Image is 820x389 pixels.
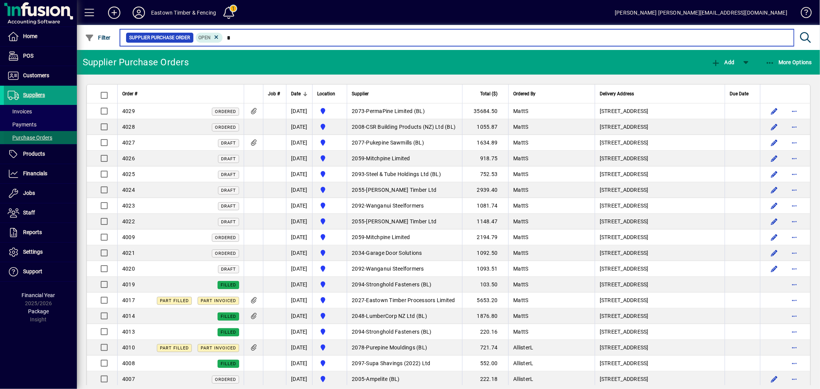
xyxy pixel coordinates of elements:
a: Knowledge Base [795,2,810,27]
span: Holyoake St [317,170,342,179]
td: 1634.89 [462,135,508,151]
span: MattS [513,171,528,177]
button: Edit [768,247,780,259]
span: 2055 [352,218,364,224]
div: Date [291,90,308,98]
td: - [347,151,462,166]
td: - [347,356,462,371]
td: [DATE] [286,182,312,198]
span: Holyoake St [317,248,342,258]
div: Total ($) [467,90,504,98]
span: Steel & Tube Holdings Ltd (BL) [366,171,441,177]
span: Staff [23,209,35,216]
td: [STREET_ADDRESS] [595,308,725,324]
td: [STREET_ADDRESS] [595,182,725,198]
span: Pukepine Sawmills (BL) [366,140,424,146]
td: 220.16 [462,324,508,340]
span: Holyoake St [317,122,342,131]
span: Holyoake St [317,296,342,305]
span: MattS [513,250,528,256]
span: PermaPine Limited (BL) [366,108,425,114]
td: - [347,324,462,340]
td: 721.74 [462,340,508,356]
span: Open [199,35,211,40]
a: Payments [4,118,77,131]
a: Support [4,262,77,281]
span: 4027 [122,140,135,146]
span: Eastown Timber Processors Limited [366,297,455,303]
span: Customers [23,72,49,78]
span: Order # [122,90,137,98]
td: - [347,182,462,198]
span: 2094 [352,329,364,335]
span: 4028 [122,124,135,130]
td: [STREET_ADDRESS] [595,293,725,308]
span: MattS [513,218,528,224]
button: More options [788,357,800,369]
span: Mitchpine Limited [366,155,410,161]
td: [DATE] [286,198,312,214]
span: 2055 [352,187,364,193]
span: Stronghold Fasteners (BL) [366,281,432,288]
a: Financials [4,164,77,183]
td: [DATE] [286,135,312,151]
span: 4007 [122,376,135,382]
span: LumberCorp NZ Ltd (BL) [366,313,427,319]
span: Filled [221,283,236,288]
span: Reports [23,229,42,235]
span: Draft [221,188,236,193]
span: MattS [513,124,528,130]
span: MattS [513,313,528,319]
span: Job # [268,90,280,98]
td: [STREET_ADDRESS] [595,119,725,135]
span: MattS [513,203,528,209]
button: More options [788,231,800,243]
td: [DATE] [286,293,312,308]
button: More Options [763,55,814,69]
span: Supplier Purchase Order [129,34,190,42]
td: 1876.80 [462,308,508,324]
a: Customers [4,66,77,85]
span: 4024 [122,187,135,193]
span: MattS [513,155,528,161]
td: [DATE] [286,229,312,245]
span: Holyoake St [317,311,342,321]
button: More options [788,168,800,180]
span: 2093 [352,171,364,177]
td: - [347,293,462,308]
a: Purchase Orders [4,131,77,144]
td: 2939.40 [462,182,508,198]
button: More options [788,294,800,306]
span: 2092 [352,203,364,209]
span: 4023 [122,203,135,209]
button: More options [788,341,800,354]
td: [STREET_ADDRESS] [595,340,725,356]
td: [DATE] [286,324,312,340]
span: MattS [513,329,528,335]
span: AllisterL [513,376,533,382]
td: [DATE] [286,119,312,135]
span: 2078 [352,344,364,351]
span: Financials [23,170,47,176]
span: Wanganui Steelformers [366,203,424,209]
td: 1092.50 [462,245,508,261]
span: Settings [23,249,43,255]
span: MattS [513,108,528,114]
td: [STREET_ADDRESS] [595,214,725,229]
span: MattS [513,297,528,303]
span: Suppliers [23,92,45,98]
span: Ampelite (BL) [366,376,400,382]
button: Edit [768,136,780,149]
button: Edit [768,105,780,117]
span: Draft [221,204,236,209]
div: Due Date [730,90,755,98]
span: Part Filled [160,346,189,351]
span: 4017 [122,297,135,303]
td: - [347,103,462,119]
span: Ordered [215,377,236,382]
td: [DATE] [286,356,312,371]
span: 4021 [122,250,135,256]
button: Edit [768,199,780,212]
span: Holyoake St [317,106,342,116]
div: Supplier Purchase Orders [83,56,189,68]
